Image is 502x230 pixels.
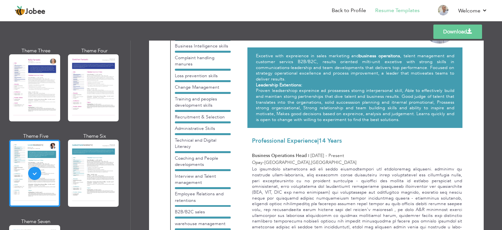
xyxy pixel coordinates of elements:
[175,209,231,215] div: B2B/B2C sales
[256,82,302,88] strong: Leadership Extentions:
[308,152,309,159] span: |
[175,155,231,168] div: Coaching and People developments
[15,6,45,16] a: Jobee
[263,159,264,166] span: -
[252,152,307,159] span: Business Operations Head
[317,137,319,145] span: |
[10,47,61,54] div: Theme Three
[438,5,448,15] img: Profile Img
[175,221,231,227] div: warehouse management
[310,152,344,159] span: [DATE] - Present
[310,159,311,166] span: ,
[10,218,61,225] div: Theme Seven
[256,53,454,122] p: Excetive with expreience in sales marketing and , talent management and customer servics B2B/B2C,...
[15,6,25,16] img: jobee.io
[252,159,462,166] p: Opay [GEOGRAPHIC_DATA] [GEOGRAPHIC_DATA]
[332,7,366,14] a: Back to Profile
[375,7,420,14] a: Resume Templates
[175,137,231,150] div: Technical and Digital Literacy
[175,173,231,186] div: Interview and Talent management
[175,84,231,90] div: Change Management
[175,96,231,109] div: Training and peoples development skills
[69,133,120,140] div: Theme Six
[175,191,231,203] div: Employee Relations and retentions
[252,138,462,144] h3: Professional Experience 14 Years
[175,114,231,120] div: Recruitment & Selection
[458,7,487,15] a: Welcome
[175,55,231,67] div: Complaint handling manures
[10,133,61,140] div: Theme Five
[359,53,400,59] strong: business operaitons
[25,8,45,15] span: Jobee
[69,47,120,54] div: Theme Four
[175,125,231,132] div: Administrative Skills
[175,43,231,49] div: Business Intelligence skills
[175,73,231,79] div: Loss prevention skills
[433,25,482,39] a: Download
